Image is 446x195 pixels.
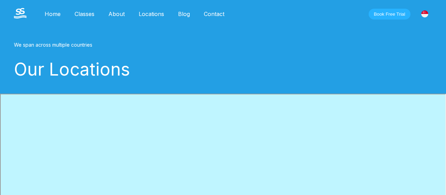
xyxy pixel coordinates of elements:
a: Blog [171,10,197,17]
img: Singapore [421,10,428,17]
div: [GEOGRAPHIC_DATA] [417,7,432,21]
a: Locations [132,10,171,17]
img: The Swim Starter Logo [14,8,26,18]
div: Our Locations [14,59,432,80]
a: Home [38,10,68,17]
button: Book Free Trial [369,9,410,19]
div: We span across multiple countries [14,42,432,48]
a: About [101,10,132,17]
a: Contact [197,10,231,17]
a: Classes [68,10,101,17]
